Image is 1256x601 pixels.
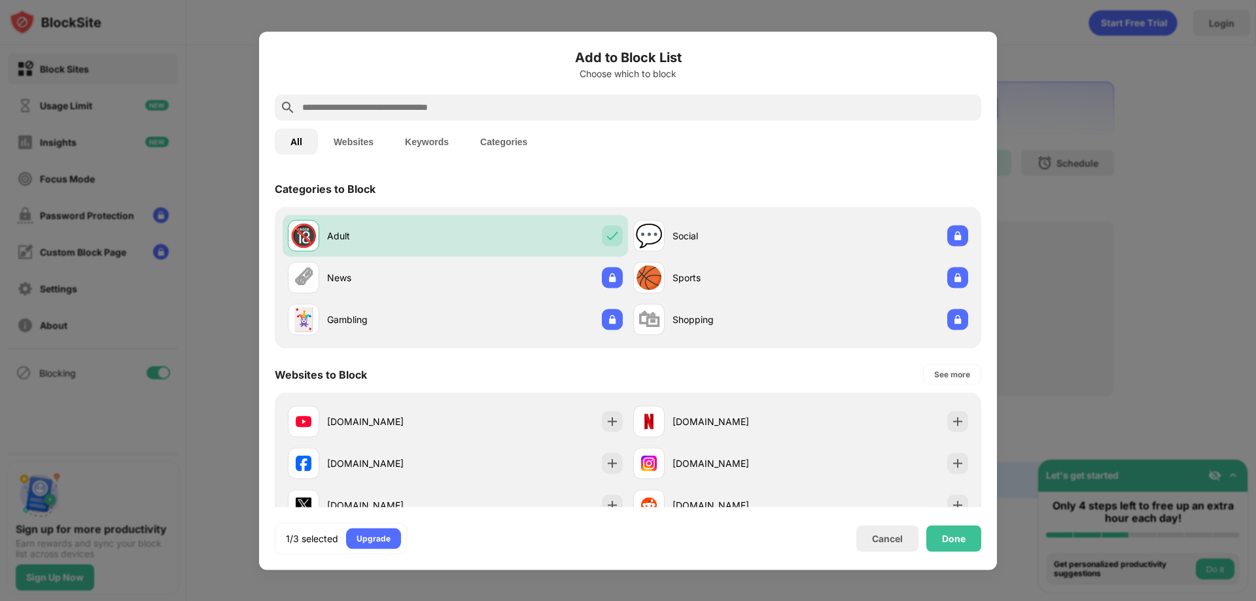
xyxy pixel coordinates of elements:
[641,413,657,429] img: favicons
[275,68,981,78] div: Choose which to block
[934,368,970,381] div: See more
[286,532,338,545] div: 1/3 selected
[275,47,981,67] h6: Add to Block List
[318,128,389,154] button: Websites
[672,498,801,512] div: [DOMAIN_NAME]
[357,532,391,545] div: Upgrade
[672,456,801,470] div: [DOMAIN_NAME]
[280,99,296,115] img: search.svg
[275,368,367,381] div: Websites to Block
[635,222,663,249] div: 💬
[327,498,455,512] div: [DOMAIN_NAME]
[275,182,375,195] div: Categories to Block
[872,533,903,544] div: Cancel
[275,128,318,154] button: All
[672,229,801,243] div: Social
[296,413,311,429] img: favicons
[672,271,801,284] div: Sports
[672,313,801,326] div: Shopping
[290,306,317,333] div: 🃏
[292,264,315,291] div: 🗞
[672,415,801,428] div: [DOMAIN_NAME]
[296,497,311,513] img: favicons
[942,533,966,543] div: Done
[464,128,543,154] button: Categories
[327,313,455,326] div: Gambling
[389,128,464,154] button: Keywords
[327,415,455,428] div: [DOMAIN_NAME]
[290,222,317,249] div: 🔞
[327,271,455,284] div: News
[635,264,663,291] div: 🏀
[641,455,657,471] img: favicons
[641,497,657,513] img: favicons
[327,456,455,470] div: [DOMAIN_NAME]
[296,455,311,471] img: favicons
[327,229,455,243] div: Adult
[638,306,660,333] div: 🛍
